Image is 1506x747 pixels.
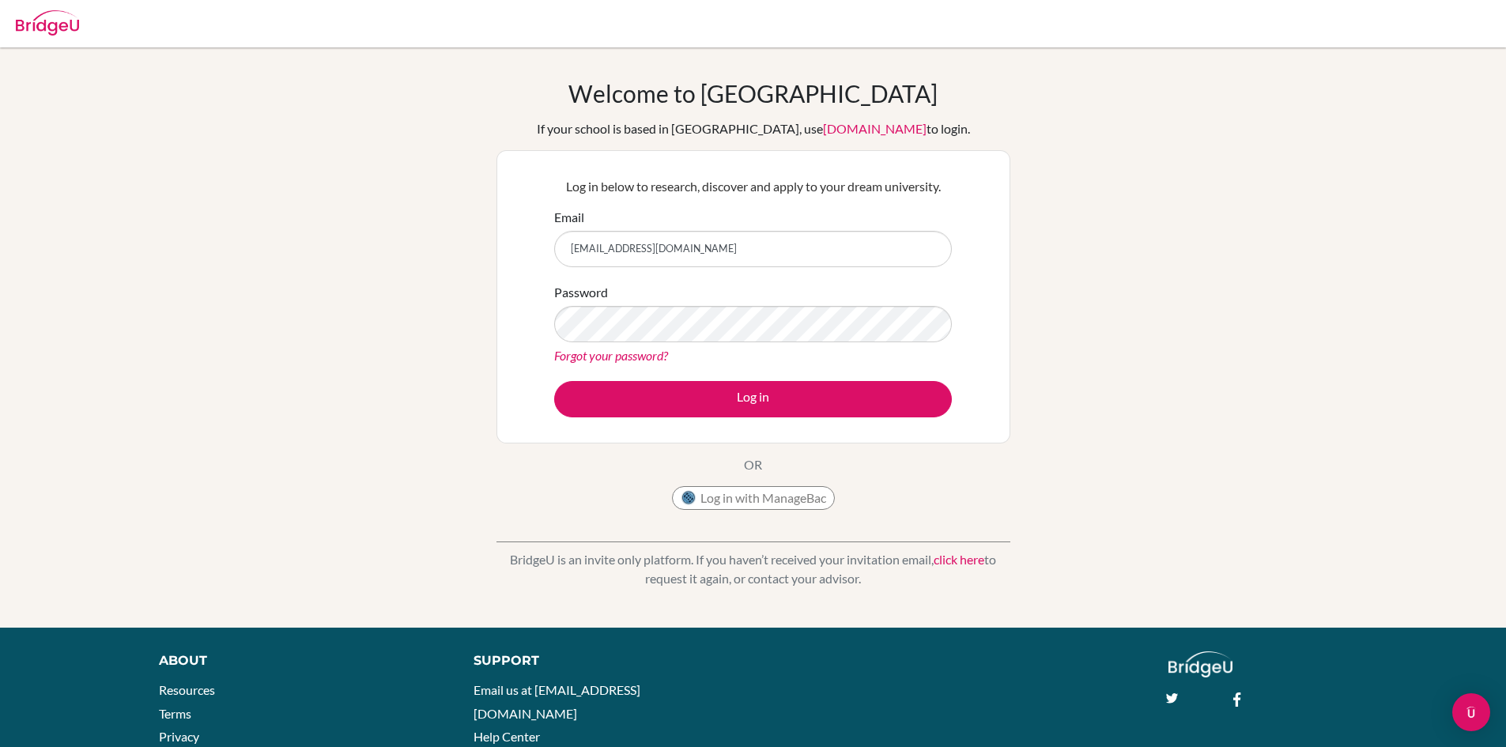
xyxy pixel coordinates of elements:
div: Support [474,651,734,670]
a: Privacy [159,729,199,744]
button: Log in [554,381,952,417]
a: Forgot your password? [554,348,668,363]
img: logo_white@2x-f4f0deed5e89b7ecb1c2cc34c3e3d731f90f0f143d5ea2071677605dd97b5244.png [1168,651,1232,677]
label: Email [554,208,584,227]
div: Open Intercom Messenger [1452,693,1490,731]
a: Terms [159,706,191,721]
p: BridgeU is an invite only platform. If you haven’t received your invitation email, to request it ... [496,550,1010,588]
button: Log in with ManageBac [672,486,835,510]
img: Bridge-U [16,10,79,36]
p: OR [744,455,762,474]
p: Log in below to research, discover and apply to your dream university. [554,177,952,196]
a: Resources [159,682,215,697]
label: Password [554,283,608,302]
a: Help Center [474,729,540,744]
a: click here [934,552,984,567]
a: [DOMAIN_NAME] [823,121,927,136]
a: Email us at [EMAIL_ADDRESS][DOMAIN_NAME] [474,682,640,721]
h1: Welcome to [GEOGRAPHIC_DATA] [568,79,938,108]
div: If your school is based in [GEOGRAPHIC_DATA], use to login. [537,119,970,138]
div: About [159,651,438,670]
